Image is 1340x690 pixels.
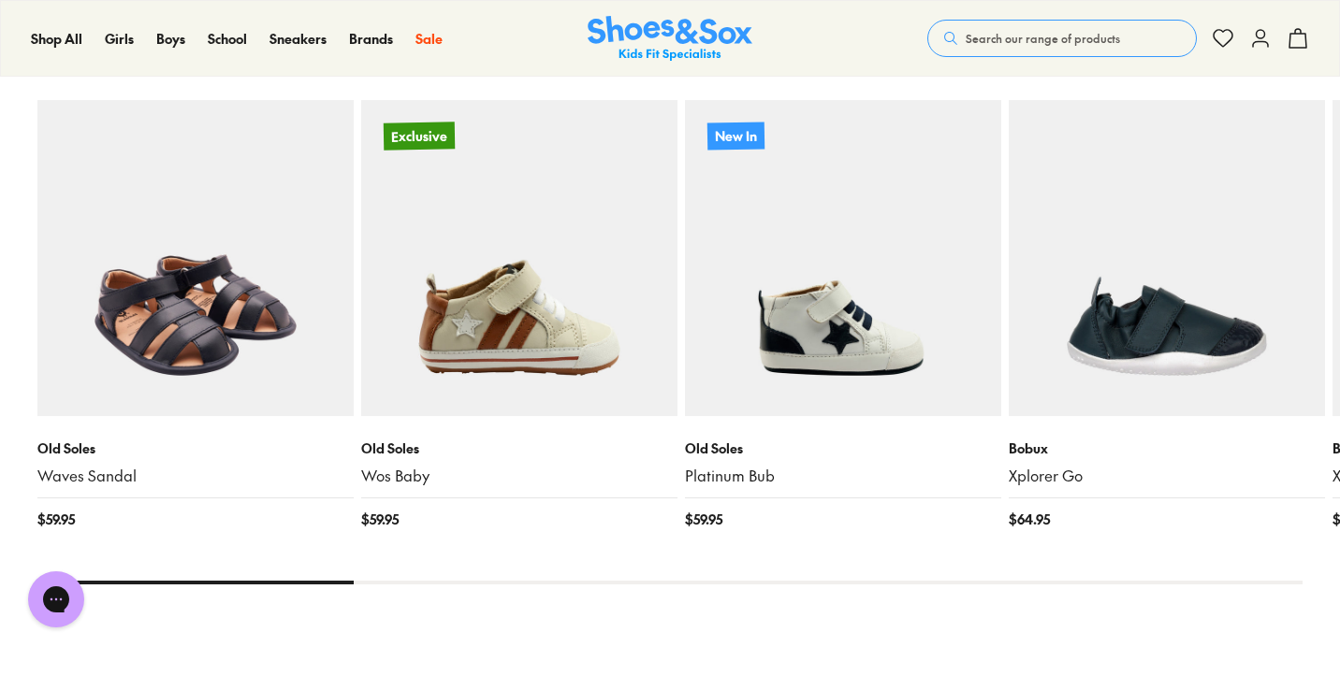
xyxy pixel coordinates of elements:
a: Wos Baby [361,466,677,486]
a: Boys [156,29,185,49]
span: Search our range of products [966,30,1120,47]
span: $ 59.95 [361,510,399,529]
img: SNS_Logo_Responsive.svg [588,16,752,62]
p: Bobux [1009,438,1325,458]
a: Brands [349,29,393,49]
p: Old Soles [37,438,354,458]
a: Sale [415,29,443,49]
p: Exclusive [384,122,455,150]
p: Old Soles [685,438,1001,458]
p: New In [707,122,765,150]
a: Shop All [31,29,82,49]
span: Brands [349,29,393,48]
iframe: Gorgias live chat messenger [19,565,94,634]
p: Old Soles [361,438,677,458]
span: Boys [156,29,185,48]
a: Shoes & Sox [588,16,752,62]
a: Sneakers [269,29,327,49]
span: School [208,29,247,48]
span: Sneakers [269,29,327,48]
span: $ 59.95 [37,510,75,529]
span: Girls [105,29,134,48]
a: Girls [105,29,134,49]
a: Xplorer Go [1009,466,1325,486]
span: Shop All [31,29,82,48]
a: School [208,29,247,49]
span: Sale [415,29,443,48]
span: $ 59.95 [685,510,722,529]
a: Platinum Bub [685,466,1001,486]
button: Search our range of products [927,20,1197,57]
a: Waves Sandal [37,466,354,486]
span: $ 64.95 [1009,510,1050,529]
